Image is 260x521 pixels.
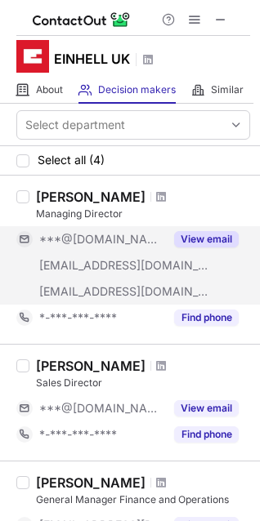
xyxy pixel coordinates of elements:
[38,154,105,167] span: Select all (4)
[36,189,146,205] div: [PERSON_NAME]
[25,117,125,133] div: Select department
[39,284,209,299] span: [EMAIL_ADDRESS][DOMAIN_NAME]
[36,207,250,221] div: Managing Director
[36,492,250,507] div: General Manager Finance and Operations
[39,232,164,247] span: ***@[DOMAIN_NAME]
[174,231,239,247] button: Reveal Button
[39,401,164,416] span: ***@[DOMAIN_NAME]
[54,49,130,69] h1: EINHELL UK
[36,83,63,96] span: About
[16,40,49,73] img: e5d1e9b1911276c731ce13ad943cc570
[36,376,250,390] div: Sales Director
[39,258,209,273] span: [EMAIL_ADDRESS][DOMAIN_NAME]
[174,426,239,443] button: Reveal Button
[174,309,239,326] button: Reveal Button
[36,474,146,491] div: [PERSON_NAME]
[211,83,244,96] span: Similar
[98,83,176,96] span: Decision makers
[174,400,239,416] button: Reveal Button
[36,358,146,374] div: [PERSON_NAME]
[33,10,131,29] img: ContactOut v5.3.10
